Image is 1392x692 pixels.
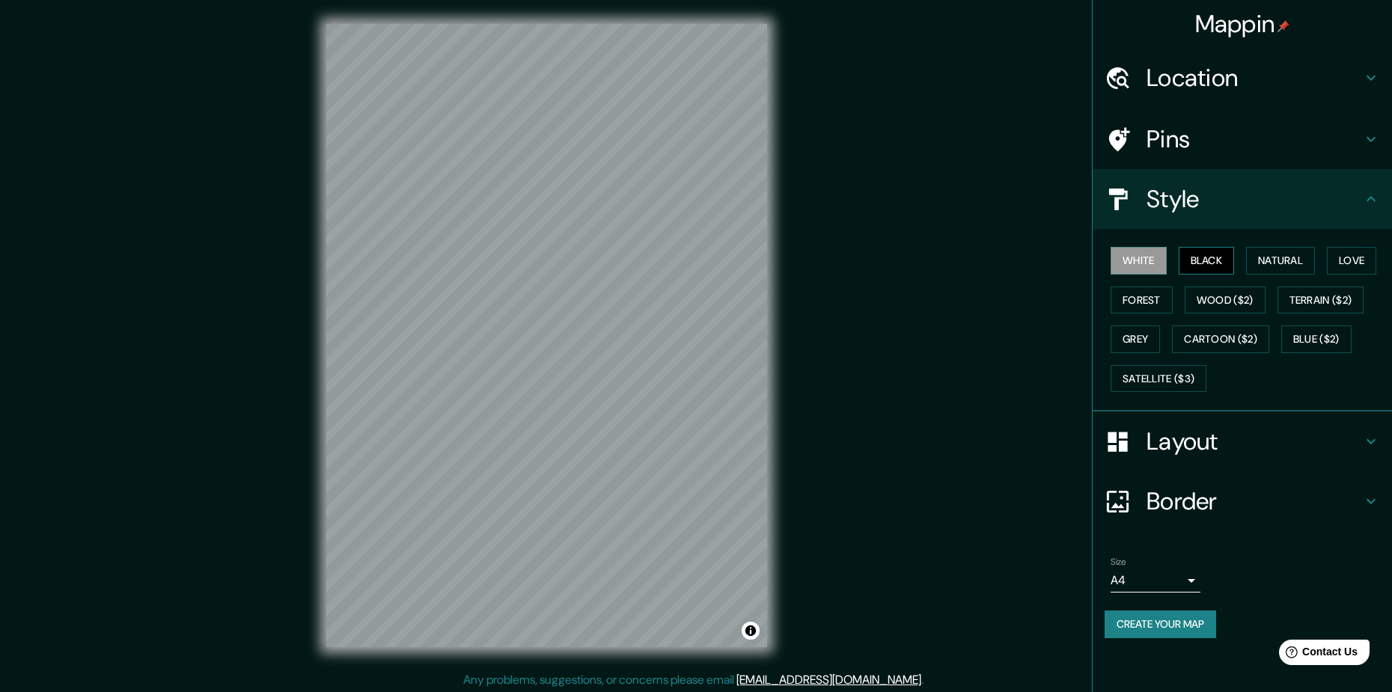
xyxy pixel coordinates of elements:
[1093,471,1392,531] div: Border
[463,671,924,689] p: Any problems, suggestions, or concerns please email .
[326,24,767,647] canvas: Map
[1147,63,1362,93] h4: Location
[926,671,929,689] div: .
[1147,486,1362,516] h4: Border
[1111,365,1206,393] button: Satellite ($3)
[1327,247,1376,275] button: Love
[1147,124,1362,154] h4: Pins
[924,671,926,689] div: .
[1172,325,1269,353] button: Cartoon ($2)
[1281,325,1352,353] button: Blue ($2)
[1093,411,1392,471] div: Layout
[742,622,760,640] button: Toggle attribution
[1111,569,1200,593] div: A4
[1093,169,1392,229] div: Style
[1111,287,1173,314] button: Forest
[1185,287,1266,314] button: Wood ($2)
[1147,184,1362,214] h4: Style
[1111,325,1160,353] button: Grey
[1277,20,1289,32] img: pin-icon.png
[1179,247,1235,275] button: Black
[1277,287,1364,314] button: Terrain ($2)
[1246,247,1315,275] button: Natural
[1111,556,1126,569] label: Size
[736,672,921,688] a: [EMAIL_ADDRESS][DOMAIN_NAME]
[1259,634,1376,676] iframe: Help widget launcher
[1147,426,1362,456] h4: Layout
[1105,610,1216,638] button: Create your map
[1093,109,1392,169] div: Pins
[1195,9,1290,39] h4: Mappin
[1093,48,1392,108] div: Location
[1111,247,1167,275] button: White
